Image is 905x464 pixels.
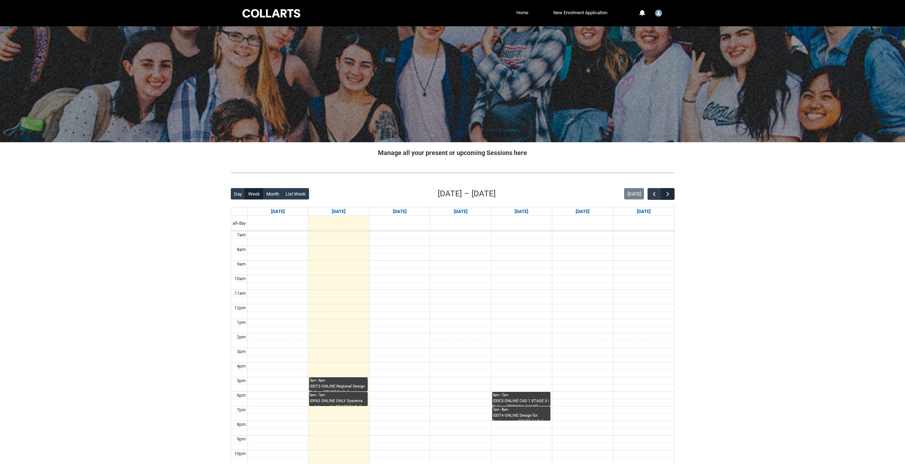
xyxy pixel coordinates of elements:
button: List Week [282,188,309,199]
button: Next Week [661,188,674,200]
a: Home [515,7,530,18]
button: Previous Week [648,188,661,200]
div: IDPA3 ONLINE ONLY Systems and Assembly STAGE 3 | Online | [PERSON_NAME] [310,398,367,406]
div: 6pm [235,392,247,399]
div: 8am [235,246,247,253]
button: Month [263,188,282,199]
div: 6pm - 7pm [310,393,367,398]
button: [DATE] [624,188,644,199]
img: REDU_GREY_LINE [231,169,675,176]
div: 1pm [235,319,247,326]
a: Go to August 11, 2025 [330,207,347,216]
a: Go to August 15, 2025 [574,207,591,216]
a: Go to August 10, 2025 [270,207,286,216]
div: 12pm [233,304,247,311]
img: zhimstedt.7323 [655,10,662,17]
div: 5pm - 6pm [310,378,367,383]
button: Week [245,188,263,199]
div: 10am [233,275,247,282]
span: all-day [231,220,247,227]
a: Go to August 13, 2025 [452,207,469,216]
div: IDDT4 ONLINE Design for Environments STAGE 4 | Online | [PERSON_NAME] [493,413,550,421]
div: 2pm [235,334,247,341]
div: IDDT3 ONLINE Regional Design Culture STAGE 3 | Online | [PERSON_NAME] [310,384,367,391]
a: New Enrolment Application [552,7,609,18]
button: Day [231,188,245,199]
h2: Manage all your present or upcoming Sessions here [231,148,675,158]
a: Go to August 16, 2025 [635,207,652,216]
div: 9am [235,261,247,268]
div: IDDC3 ONLINE CAD 1 STAGE 3 | Online | [PERSON_NAME] [493,398,550,406]
div: 6pm - 7pm [493,393,550,398]
div: 7am [235,231,247,239]
div: 8pm [235,421,247,428]
div: 10pm [233,450,247,457]
h2: [DATE] – [DATE] [438,188,496,200]
div: 7pm [235,406,247,414]
div: 11am [233,290,247,297]
button: User Profile zhimstedt.7323 [653,7,664,18]
a: Go to August 12, 2025 [392,207,408,216]
div: 4pm [235,363,247,370]
div: 3pm [235,348,247,355]
div: 9pm [235,436,247,443]
div: 5pm [235,377,247,384]
a: Go to August 14, 2025 [513,207,530,216]
div: 7pm - 8pm [493,407,550,412]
